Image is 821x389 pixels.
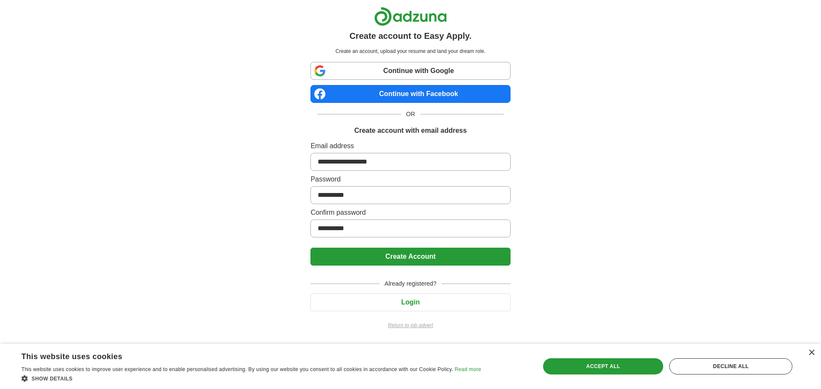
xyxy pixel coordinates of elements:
a: Login [310,298,510,306]
button: Login [310,293,510,311]
button: Create Account [310,248,510,266]
div: Close [808,350,815,356]
span: Show details [32,376,73,382]
a: Return to job advert [310,322,510,329]
a: Read more, opens a new window [455,366,481,372]
label: Email address [310,141,510,151]
label: Password [310,174,510,184]
label: Confirm password [310,208,510,218]
a: Continue with Facebook [310,85,510,103]
a: Continue with Google [310,62,510,80]
div: Accept all [543,358,664,374]
h1: Create account to Easy Apply. [349,29,472,42]
span: OR [401,110,420,119]
img: Adzuna logo [374,7,447,26]
p: Create an account, upload your resume and land your dream role. [312,47,508,55]
span: This website uses cookies to improve user experience and to enable personalised advertising. By u... [21,366,453,372]
div: This website uses cookies [21,349,460,362]
h1: Create account with email address [354,126,467,136]
div: Decline all [669,358,792,374]
div: Show details [21,374,481,383]
span: Already registered? [379,279,441,288]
